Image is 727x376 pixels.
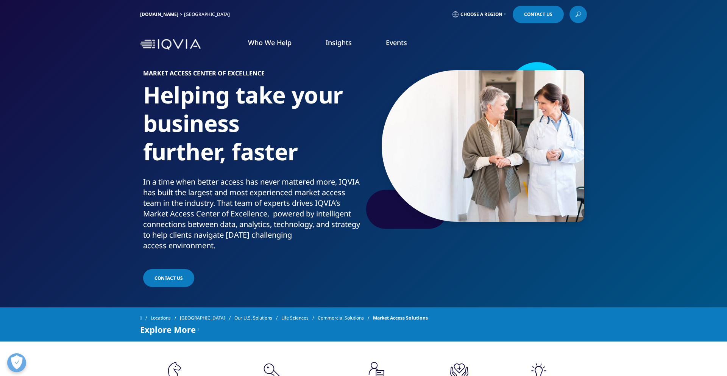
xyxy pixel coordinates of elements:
a: [DOMAIN_NAME] [140,11,178,17]
a: Contact Us [513,6,564,23]
span: Choose a Region [460,11,502,17]
span: Contact Us [524,12,552,17]
nav: Primary [204,27,587,62]
img: 098_female-doctor-walking-with-patient.jpg [382,70,584,222]
a: Insights [326,38,352,47]
h1: Helping take your business further, faster [143,81,361,177]
div: [GEOGRAPHIC_DATA] [184,11,233,17]
a: Our U.S. Solutions [234,311,281,325]
a: Who We Help [248,38,292,47]
a: Commercial Solutions [318,311,373,325]
img: IQVIA Healthcare Information Technology and Pharma Clinical Research Company [140,39,201,50]
h6: Market Access Center of Excellence [143,70,361,81]
button: Open Preferences [7,353,26,372]
span: Market Access Solutions [373,311,428,325]
a: Events [386,38,407,47]
span: Contact Us [154,275,183,281]
span: Explore More [140,325,196,334]
a: Life Sciences [281,311,318,325]
a: [GEOGRAPHIC_DATA] [180,311,234,325]
a: Contact Us [143,269,194,287]
p: In a time when better access has never mattered more, IQVIA has built the largest and most experi... [143,177,361,255]
a: Locations [151,311,180,325]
